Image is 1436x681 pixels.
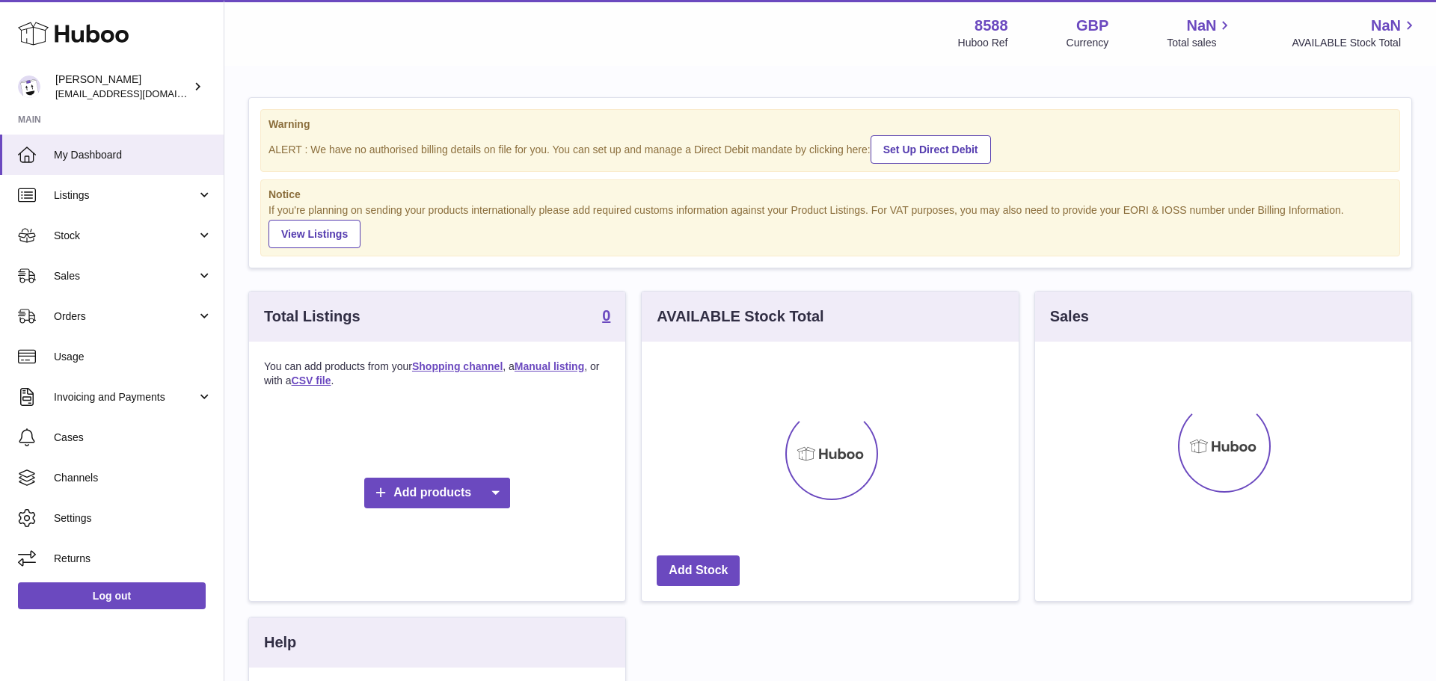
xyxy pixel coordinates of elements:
[1292,16,1418,50] a: NaN AVAILABLE Stock Total
[1167,36,1233,50] span: Total sales
[364,478,510,508] a: Add products
[602,308,610,326] a: 0
[412,360,503,372] a: Shopping channel
[269,133,1392,164] div: ALERT : We have no authorised billing details on file for you. You can set up and manage a Direct...
[264,360,610,388] p: You can add products from your , a , or with a .
[54,269,197,283] span: Sales
[1050,306,1089,327] h3: Sales
[1186,16,1216,36] span: NaN
[1167,16,1233,50] a: NaN Total sales
[54,552,212,566] span: Returns
[1371,16,1401,36] span: NaN
[54,390,197,404] span: Invoicing and Payments
[18,582,206,609] a: Log out
[958,36,1008,50] div: Huboo Ref
[657,306,823,327] h3: AVAILABLE Stock Total
[264,306,360,327] h3: Total Listings
[269,220,360,248] a: View Listings
[269,203,1392,248] div: If you're planning on sending your products internationally please add required customs informati...
[54,229,197,243] span: Stock
[54,350,212,364] span: Usage
[269,188,1392,202] strong: Notice
[55,73,190,101] div: [PERSON_NAME]
[54,431,212,445] span: Cases
[54,471,212,485] span: Channels
[54,309,197,324] span: Orders
[657,555,740,586] a: Add Stock
[292,375,331,386] a: CSV file
[1076,16,1108,36] strong: GBP
[515,360,584,372] a: Manual listing
[1292,36,1418,50] span: AVAILABLE Stock Total
[55,87,220,99] span: [EMAIL_ADDRESS][DOMAIN_NAME]
[1067,36,1109,50] div: Currency
[975,16,1008,36] strong: 8588
[54,511,212,526] span: Settings
[54,148,212,162] span: My Dashboard
[264,632,296,653] h3: Help
[871,135,991,164] a: Set Up Direct Debit
[54,188,197,203] span: Listings
[18,76,40,98] img: jameshurst2009@gmail.com
[602,308,610,323] strong: 0
[269,117,1392,132] strong: Warning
